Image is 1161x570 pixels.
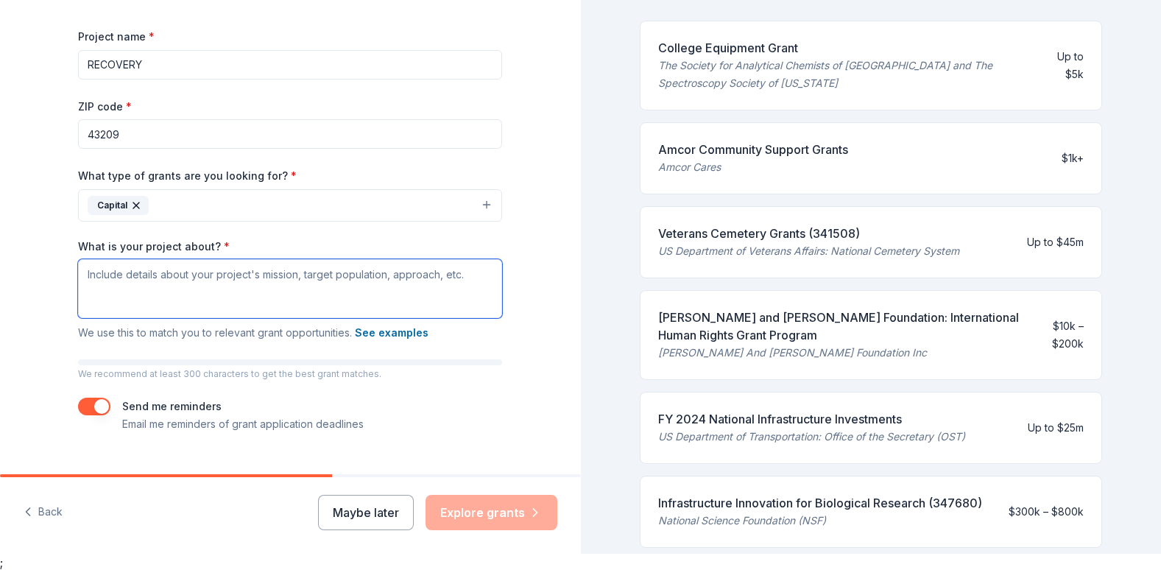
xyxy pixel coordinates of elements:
div: $10k – $200k [1037,317,1084,353]
p: We recommend at least 300 characters to get the best grant matches. [78,368,502,380]
div: Veterans Cemetery Grants (341508) [658,225,959,242]
div: National Science Foundation (NSF) [658,512,982,529]
div: Amcor Community Support Grants [658,141,848,158]
button: See examples [355,324,428,342]
label: What is your project about? [78,239,230,254]
label: What type of grants are you looking for? [78,169,297,183]
span: We use this to match you to relevant grant opportunities. [78,326,428,339]
div: FY 2024 National Infrastructure Investments [658,410,965,428]
button: Capital [78,189,502,222]
div: Capital [88,196,149,215]
button: Maybe later [318,495,414,530]
input: After school program [78,50,502,80]
div: [PERSON_NAME] And [PERSON_NAME] Foundation Inc [658,344,1026,362]
button: Back [24,497,63,528]
div: [PERSON_NAME] and [PERSON_NAME] Foundation: International Human Rights Grant Program [658,309,1026,344]
label: Send me reminders [122,400,222,412]
div: $1k+ [1062,149,1084,167]
div: The Society for Analytical Chemists of [GEOGRAPHIC_DATA] and The Spectroscopy Society of [US_STATE] [658,57,1037,92]
div: US Department of Transportation: Office of the Secretary (OST) [658,428,965,446]
div: US Department of Veterans Affairs: National Cemetery System [658,242,959,260]
div: Amcor Cares [658,158,848,176]
p: Email me reminders of grant application deadlines [122,415,364,433]
label: ZIP code [78,99,132,114]
input: 12345 (U.S. only) [78,119,502,149]
div: Infrastructure Innovation for Biological Research (347680) [658,494,982,512]
div: $300k – $800k [1009,503,1084,521]
div: Up to $5k [1048,48,1084,83]
div: College Equipment Grant [658,39,1037,57]
div: Up to $45m [1027,233,1084,251]
label: Project name [78,29,155,44]
div: Up to $25m [1028,419,1084,437]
